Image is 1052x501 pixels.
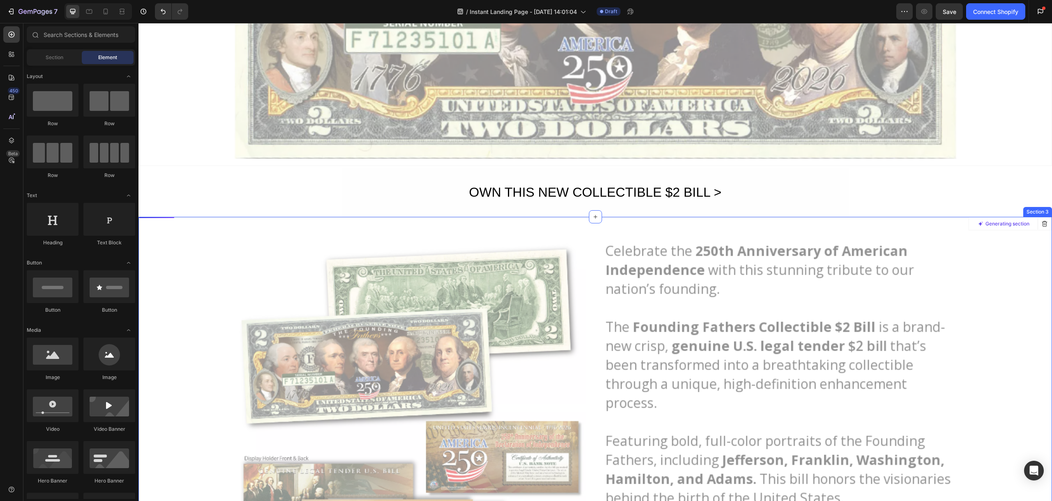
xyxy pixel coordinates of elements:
[943,8,956,15] span: Save
[83,425,135,433] div: Video Banner
[27,172,78,179] div: Row
[98,54,117,61] span: Element
[936,3,963,20] button: Save
[27,239,78,246] div: Heading
[321,158,593,182] button: OWN THIS NEW COLLECTIBLE $2 BILL >
[155,3,188,20] div: Undo/Redo
[8,87,20,94] div: 450
[3,3,61,20] button: 7
[27,73,43,80] span: Layout
[54,7,58,16] p: 7
[605,8,617,15] span: Draft
[27,259,42,267] span: Button
[122,70,135,83] span: Toggle open
[27,192,37,199] span: Text
[27,26,135,43] input: Search Sections & Elements
[122,324,135,337] span: Toggle open
[83,374,135,381] div: Image
[330,161,583,178] div: OWN THIS NEW COLLECTIBLE $2 BILL >
[83,239,135,246] div: Text Block
[83,172,135,179] div: Row
[966,3,1025,20] button: Connect Shopify
[46,54,63,61] span: Section
[27,425,78,433] div: Video
[122,189,135,202] span: Toggle open
[6,150,20,157] div: Beta
[847,197,891,205] span: Generating section
[886,185,912,193] div: Section 3
[27,120,78,127] div: Row
[122,256,135,269] span: Toggle open
[470,7,577,16] span: Instant Landing Page - [DATE] 14:01:04
[1024,461,1044,480] div: Open Intercom Messenger
[83,477,135,485] div: Hero Banner
[27,326,41,334] span: Media
[83,120,135,127] div: Row
[138,23,1052,501] iframe: Design area
[466,7,468,16] span: /
[27,374,78,381] div: Image
[27,306,78,314] div: Button
[83,306,135,314] div: Button
[973,7,1018,16] div: Connect Shopify
[27,477,78,485] div: Hero Banner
